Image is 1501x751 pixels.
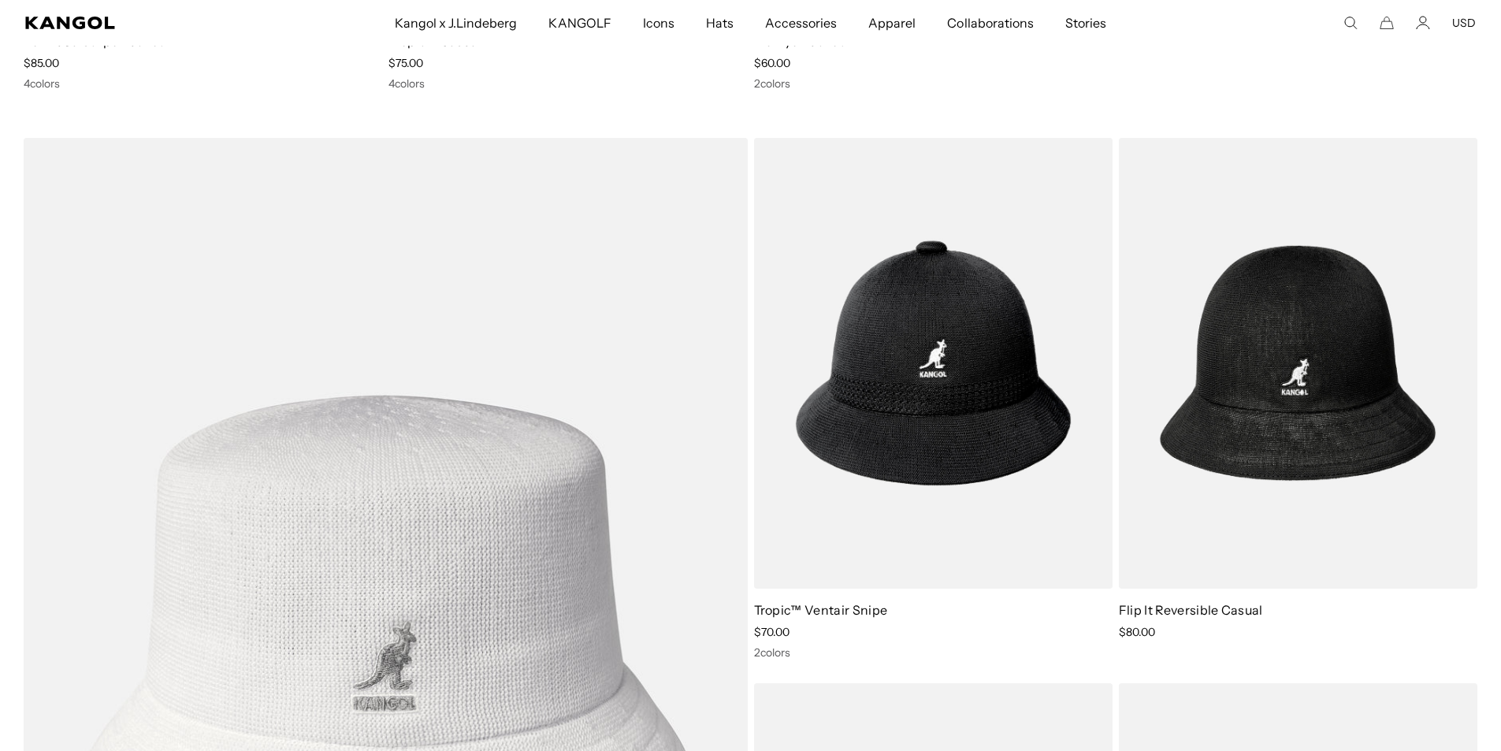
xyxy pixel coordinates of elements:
[1343,16,1358,30] summary: Search here
[1119,602,1263,618] a: Flip It Reversible Casual
[1380,16,1394,30] button: Cart
[1416,16,1430,30] a: Account
[1119,138,1477,589] img: Flip It Reversible Casual
[1452,16,1476,30] button: USD
[754,56,790,70] span: $60.00
[24,56,59,70] span: $85.00
[754,76,1478,91] div: 2 colors
[388,76,747,91] div: 4 colors
[388,56,423,70] span: $75.00
[25,17,261,29] a: Kangol
[754,625,790,639] span: $70.00
[24,76,382,91] div: 4 colors
[754,138,1113,589] img: Tropic™ Ventair Snipe
[1119,625,1155,639] span: $80.00
[754,602,888,618] a: Tropic™ Ventair Snipe
[754,645,1113,660] div: 2 colors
